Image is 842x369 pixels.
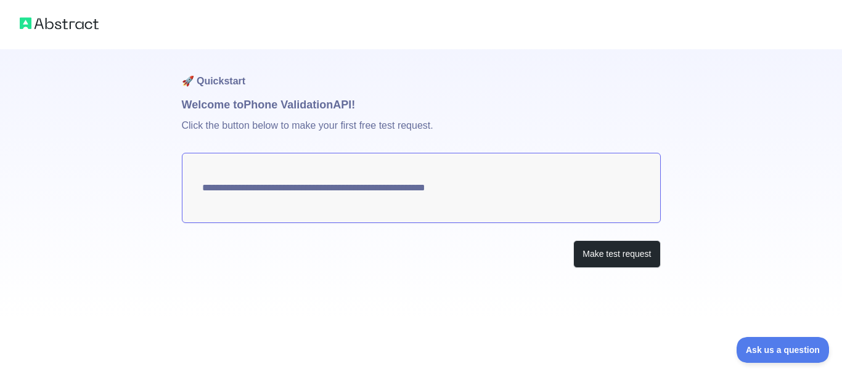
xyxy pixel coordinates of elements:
p: Click the button below to make your first free test request. [182,113,661,153]
h1: 🚀 Quickstart [182,49,661,96]
iframe: Toggle Customer Support [737,337,830,363]
button: Make test request [573,240,660,268]
h1: Welcome to Phone Validation API! [182,96,661,113]
img: Abstract logo [20,15,99,32]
